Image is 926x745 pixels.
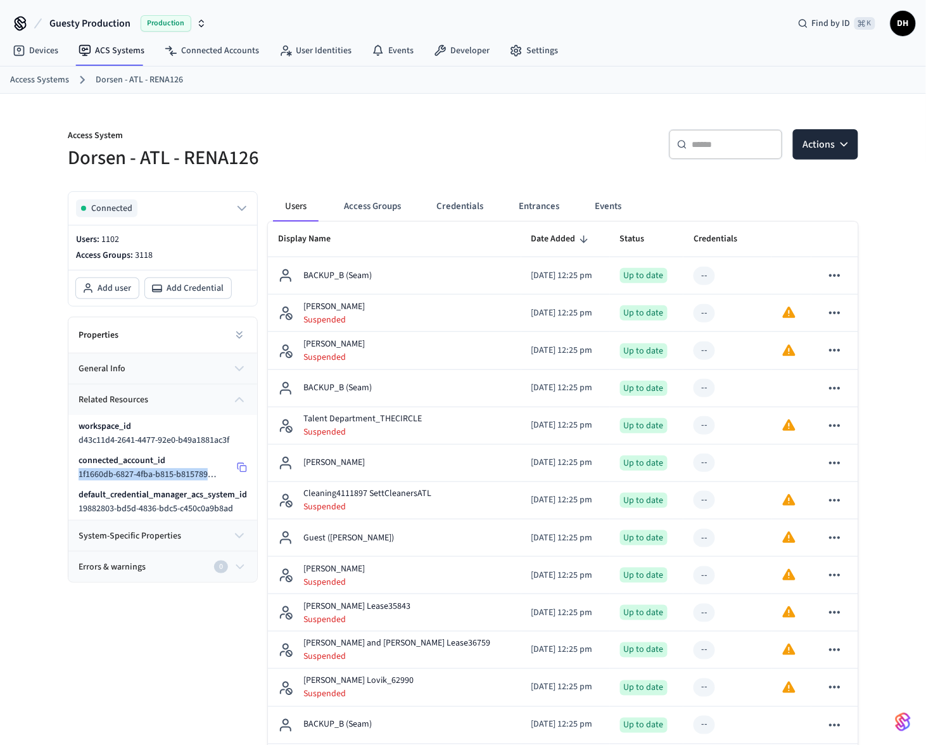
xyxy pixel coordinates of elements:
p: [PERSON_NAME] [303,300,365,314]
p: [DATE] 12:25 pm [531,381,600,395]
span: Date Added [531,229,592,249]
span: 19882803-bd5d-4836-bdc5-c450c0a9b8ad [79,502,233,515]
p: [DATE] 12:25 pm [531,718,600,732]
button: related resources [68,385,257,415]
div: Up to date [620,605,668,620]
div: Up to date [620,718,668,733]
div: -- [701,718,707,732]
p: [DATE] 12:25 pm [531,606,600,620]
div: -- [701,644,707,657]
a: Access Systems [10,73,69,87]
p: [DATE] 12:25 pm [531,269,600,283]
p: Suspended [303,576,365,589]
button: Add user [76,278,139,298]
div: -- [701,681,707,694]
p: Access Groups: [76,249,250,262]
p: Suspended [303,351,365,364]
span: ⌘ K [854,17,875,30]
h2: Properties [79,329,118,341]
p: [DATE] 12:25 pm [531,419,600,432]
div: Up to date [620,268,668,283]
div: Up to date [620,418,668,433]
p: [DATE] 12:25 pm [531,493,600,507]
p: Suspended [303,651,490,663]
a: Settings [500,39,568,62]
div: related resources [68,415,257,520]
button: Entrances [509,191,569,222]
button: Events [585,191,631,222]
button: Access Groups [334,191,411,222]
span: Add user [98,282,131,295]
button: DH [891,11,916,36]
p: [DATE] 12:25 pm [531,569,600,582]
p: [PERSON_NAME] and [PERSON_NAME] Lease36759 [303,637,490,651]
span: Credentials [694,229,754,249]
a: Developer [424,39,500,62]
a: Devices [3,39,68,62]
p: [DATE] 12:25 pm [531,456,600,469]
div: -- [701,456,707,469]
div: Up to date [620,568,668,583]
p: [DATE] 12:25 pm [531,307,600,320]
p: Users: [76,233,250,246]
div: -- [701,344,707,357]
p: Access System [68,129,455,145]
p: BACKUP_B (Seam) [303,269,372,283]
span: d43c11d4-2641-4477-92e0-b49a1881ac3f [79,434,229,447]
a: Connected Accounts [155,39,269,62]
p: Suspended [303,426,422,438]
span: Connected [91,202,132,215]
span: Display Name [278,229,347,249]
span: Guesty Production [49,16,130,31]
p: BACKUP_B (Seam) [303,718,372,732]
p: [PERSON_NAME] [303,338,365,351]
a: User Identities [269,39,362,62]
p: [DATE] 12:25 pm [531,681,600,694]
span: general info [79,362,125,376]
p: Suspended [303,688,414,701]
div: -- [701,307,707,320]
span: Errors & warnings [79,561,146,574]
img: SeamLogoGradient.69752ec5.svg [896,712,911,732]
h5: Dorsen - ATL - RENA126 [68,145,455,171]
button: Users [273,191,319,222]
div: Up to date [620,381,668,396]
button: Connected [76,200,250,217]
div: Up to date [620,642,668,658]
p: workspace_id [79,420,131,433]
a: ACS Systems [68,39,155,62]
span: related resources [79,393,148,407]
span: Find by ID [812,17,851,30]
div: -- [701,493,707,507]
div: Up to date [620,493,668,508]
div: Find by ID⌘ K [788,12,885,35]
p: Suspended [303,500,431,513]
button: system-specific properties [68,521,257,551]
p: Suspended [303,613,410,626]
div: Up to date [620,343,668,359]
p: default_credential_manager_acs_system_id [79,488,247,501]
div: -- [701,569,707,582]
p: Talent Department_THECIRCLE [303,412,422,426]
button: Actions [793,129,858,160]
span: system-specific properties [79,530,181,543]
div: -- [701,269,707,283]
span: Add Credential [167,282,224,295]
span: 1102 [101,233,119,246]
div: Up to date [620,455,668,471]
div: Up to date [620,530,668,545]
p: [PERSON_NAME] [303,563,365,576]
p: Cleaning4111897 SettCleanersATL [303,487,431,500]
div: 0 [214,561,228,573]
button: Credentials [426,191,493,222]
p: [PERSON_NAME] Lease35843 [303,600,410,613]
button: Errors & warnings0 [68,552,257,582]
p: Suspended [303,314,365,326]
p: [DATE] 12:25 pm [531,532,600,545]
div: -- [701,532,707,545]
div: Up to date [620,680,668,696]
span: DH [892,12,915,35]
p: Guest ([PERSON_NAME]) [303,532,394,545]
span: 1f1660db-6827-4fba-b815-b815789b0cc5 [79,468,229,481]
div: Up to date [620,305,668,321]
